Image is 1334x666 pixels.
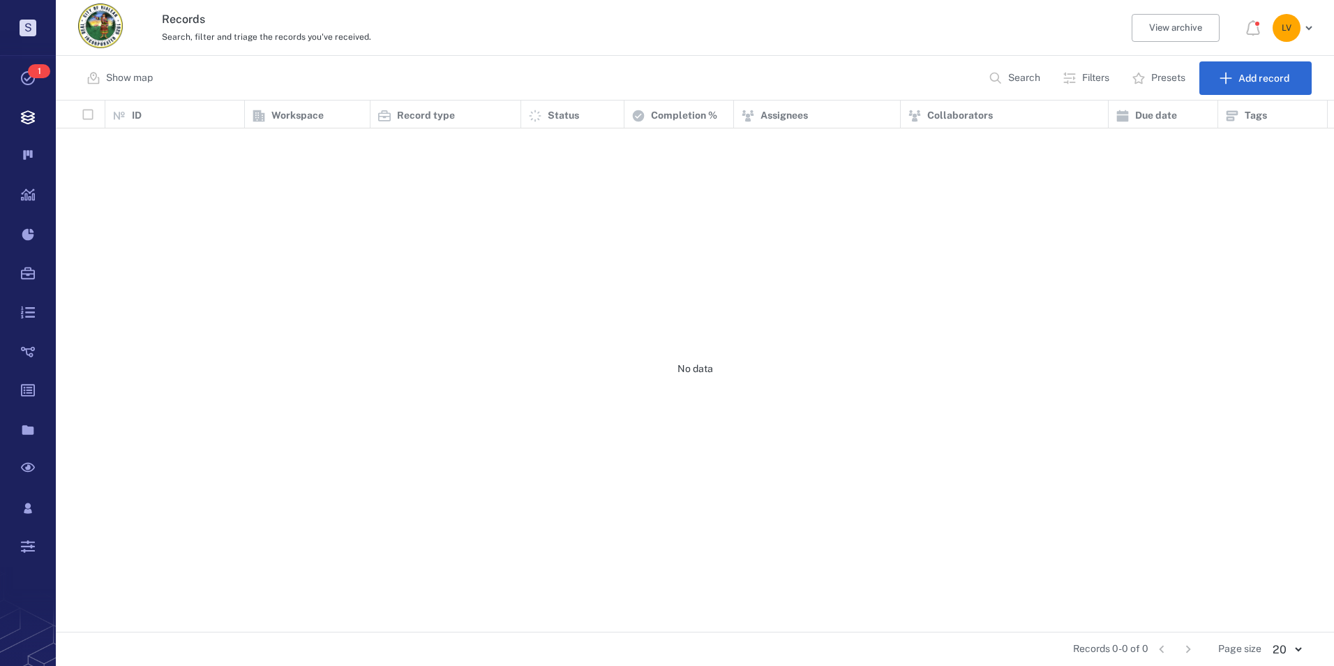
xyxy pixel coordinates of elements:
[1273,14,1317,42] button: LV
[980,61,1051,95] button: Search
[651,109,717,123] p: Completion %
[1273,14,1301,42] div: L V
[20,20,36,36] p: S
[1008,71,1040,85] p: Search
[548,109,579,123] p: Status
[1245,109,1267,123] p: Tags
[106,71,153,85] p: Show map
[1261,642,1312,658] div: 20
[1151,71,1185,85] p: Presets
[78,3,123,53] a: Go home
[397,109,455,123] p: Record type
[927,109,993,123] p: Collaborators
[1135,109,1177,123] p: Due date
[1123,61,1197,95] button: Presets
[1148,638,1201,660] nav: pagination navigation
[1073,642,1148,656] span: Records 0-0 of 0
[162,11,917,28] h3: Records
[1218,642,1261,656] span: Page size
[1054,61,1121,95] button: Filters
[1199,61,1312,95] button: Add record
[162,32,371,42] span: Search, filter and triage the records you've received.
[760,109,808,123] p: Assignees
[132,109,142,123] p: ID
[271,109,324,123] p: Workspace
[78,61,164,95] button: Show map
[1132,14,1220,42] button: View archive
[78,3,123,48] img: City of Hialeah logo
[1082,71,1109,85] p: Filters
[28,64,50,78] span: 1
